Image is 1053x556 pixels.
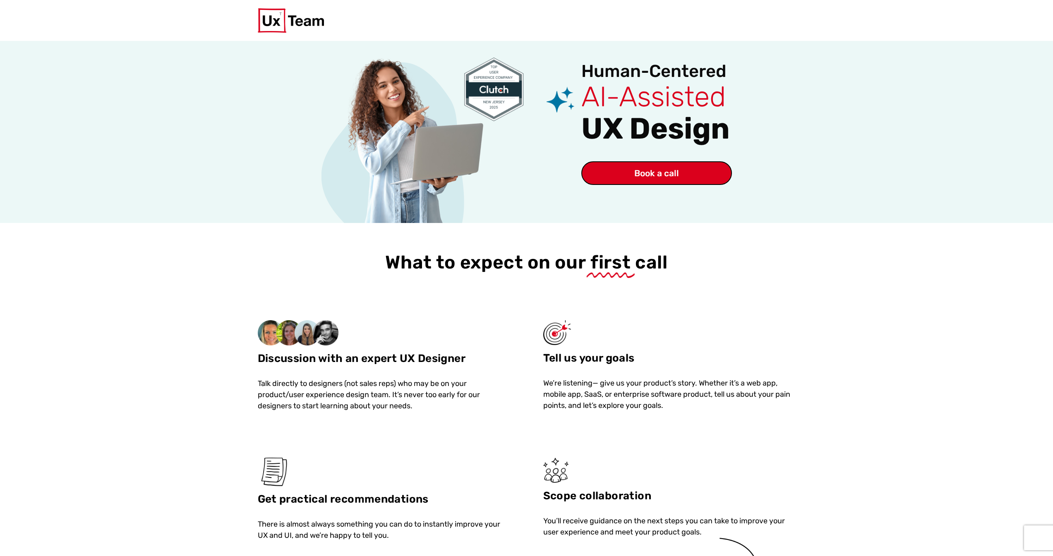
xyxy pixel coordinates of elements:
img: content and communication [258,458,290,486]
p: Tell us your goals [543,352,796,365]
p: Scope collaboration [543,489,796,503]
span: call [635,252,668,273]
img: UX Team [258,8,324,33]
span: AI-Assisted [581,80,726,113]
span: Human-Centered [581,61,727,81]
span: Book a call [634,169,679,177]
p: Discussion with an expert UX Designer [258,352,510,366]
p: Get practical recommendations [258,493,510,506]
span: first [590,251,631,274]
p: You’ll receive guidance on the next steps you can take to improve your user experience and meet y... [543,515,796,538]
span: What to expect on our [385,252,586,273]
span: UX Design [581,111,730,146]
img: Clutch top user experience company in New Jersey [464,58,524,121]
a: Book a call [581,161,732,185]
p: We’re listening— give us your product’s story. Whether it’s a web app, mobile app, SaaS, or enter... [543,378,796,411]
p: There is almost always something you can do to instantly improve your UX and UI, and we’re happy ... [258,519,510,541]
p: Talk directly to designers (not sales reps) who may be on your product/user experience design tea... [258,378,510,412]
